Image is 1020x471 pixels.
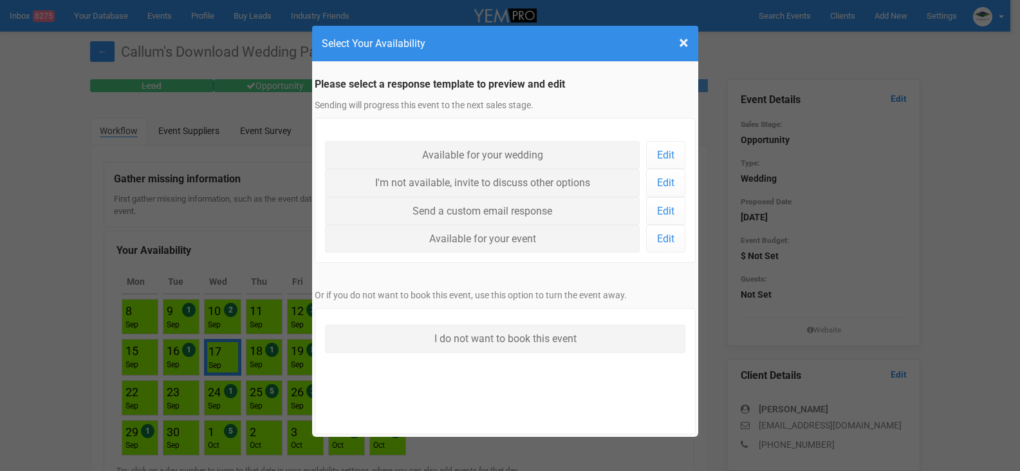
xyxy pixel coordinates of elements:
a: Edit [646,169,685,197]
a: Edit [646,197,685,225]
span: × [679,32,689,53]
p: Sending will progress this event to the next sales stage. [315,99,696,111]
a: Available for your event [325,225,640,253]
a: Edit [646,141,685,169]
a: I'm not available, invite to discuss other options [325,169,640,197]
h4: Select Your Availability [322,35,689,52]
p: Or if you do not want to book this event, use this option to turn the event away. [315,289,696,302]
a: Edit [646,225,685,253]
a: I do not want to book this event [325,325,685,352]
a: Available for your wedding [325,141,640,169]
legend: Please select a response template to preview and edit [315,77,696,92]
a: Send a custom email response [325,197,640,225]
